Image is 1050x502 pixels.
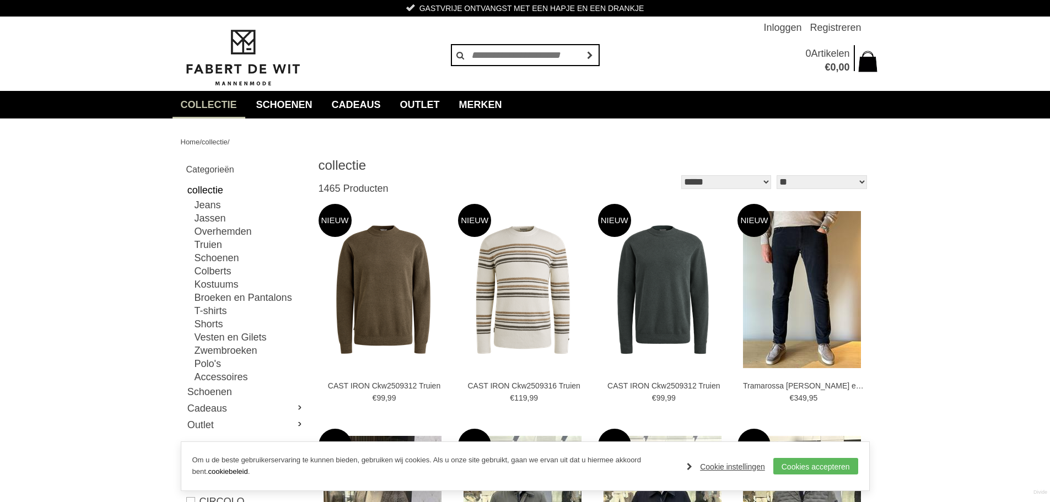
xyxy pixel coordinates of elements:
[186,417,305,433] a: Outlet
[838,62,849,73] span: 00
[464,381,585,391] a: CAST IRON Ckw2509316 Truien
[195,225,305,238] a: Overhemden
[248,91,321,118] a: Schoenen
[186,163,305,176] h2: Categorieën
[319,183,389,194] span: 1465 Producten
[794,393,806,402] span: 349
[186,384,305,400] a: Schoenen
[665,393,667,402] span: ,
[667,393,676,402] span: 99
[373,393,377,402] span: €
[324,381,445,391] a: CAST IRON Ckw2509312 Truien
[598,225,728,354] img: CAST IRON Ckw2509312 Truien
[514,393,527,402] span: 119
[195,265,305,278] a: Colberts
[527,393,529,402] span: ,
[529,393,538,402] span: 99
[195,251,305,265] a: Schoenen
[458,225,588,354] img: CAST IRON Ckw2509316 Truien
[195,291,305,304] a: Broeken en Pantalons
[195,212,305,225] a: Jassen
[195,331,305,344] a: Vesten en Gilets
[811,48,849,59] span: Artikelen
[387,393,396,402] span: 99
[1033,485,1047,499] a: Divide
[385,393,387,402] span: ,
[319,225,448,354] img: CAST IRON Ckw2509312 Truien
[195,317,305,331] a: Shorts
[603,381,724,391] a: CAST IRON Ckw2509312 Truien
[195,344,305,357] a: Zwembroeken
[763,17,801,39] a: Inloggen
[181,28,305,88] img: Fabert de Wit
[743,211,861,368] img: Tramarossa Michelangelo Broeken en Pantalons
[195,278,305,291] a: Kostuums
[451,91,510,118] a: Merken
[830,62,836,73] span: 0
[195,198,305,212] a: Jeans
[192,455,676,478] p: Om u de beste gebruikerservaring te kunnen bieden, gebruiken wij cookies. Als u onze site gebruik...
[181,138,200,146] a: Home
[195,304,305,317] a: T-shirts
[652,393,656,402] span: €
[319,157,594,174] h1: collectie
[324,91,389,118] a: Cadeaus
[195,238,305,251] a: Truien
[773,458,858,474] a: Cookies accepteren
[195,370,305,384] a: Accessoires
[743,381,864,391] a: Tramarossa [PERSON_NAME] en Pantalons
[836,62,838,73] span: ,
[173,91,245,118] a: collectie
[809,393,818,402] span: 95
[510,393,514,402] span: €
[208,467,247,476] a: cookiebeleid
[805,48,811,59] span: 0
[810,17,861,39] a: Registreren
[376,393,385,402] span: 99
[186,400,305,417] a: Cadeaus
[228,138,230,146] span: /
[825,62,830,73] span: €
[687,458,765,475] a: Cookie instellingen
[656,393,665,402] span: 99
[195,357,305,370] a: Polo's
[186,182,305,198] a: collectie
[807,393,809,402] span: ,
[202,138,228,146] a: collectie
[200,138,202,146] span: /
[392,91,448,118] a: Outlet
[790,393,794,402] span: €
